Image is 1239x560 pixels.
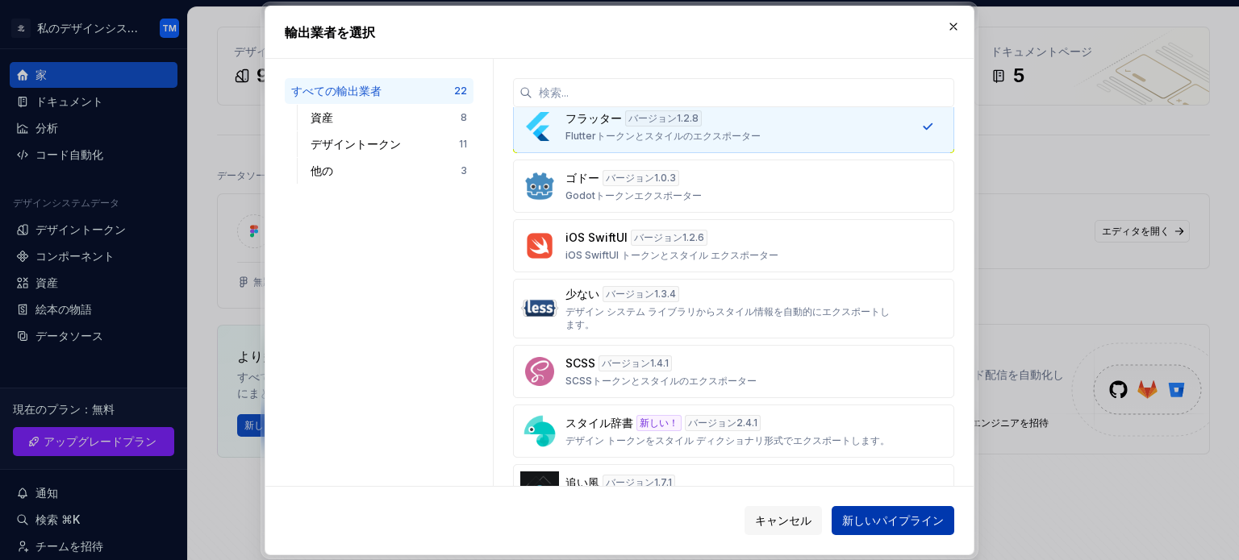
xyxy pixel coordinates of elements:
font: 1.3.4 [654,288,676,300]
font: 22 [454,85,467,97]
font: 資産 [311,110,333,124]
button: 他の3 [304,158,473,184]
font: 1.0.3 [654,172,676,184]
button: iOS SwiftUIバージョン1.2.6iOS SwiftUI トークンとスタイル エクスポーター [513,219,954,272]
font: キャンセル [755,513,811,527]
button: SCSSバージョン1.4.1SCSSトークンとスタイルのエクスポーター [513,345,954,398]
button: 新しいパイプライン [832,506,954,535]
font: 他の [311,164,333,177]
font: iOS SwiftUI トークンとスタイル エクスポーター [565,249,778,261]
font: 少ない [565,287,599,301]
font: 1.4.1 [650,357,669,369]
font: 11 [459,138,467,150]
button: スタイル辞書新しい！バージョン2.4.1デザイン トークンをスタイル ディクショナリ形式でエクスポートします。 [513,404,954,458]
input: 検索... [532,78,954,107]
font: バージョン [628,112,677,124]
font: 新しいパイプライン [842,513,944,527]
font: 新しい！ [640,417,678,429]
button: 追い風バージョン1.7.1Tailwind CSSエクスポーター [513,464,954,517]
font: バージョン [606,288,654,300]
button: すべての輸出業者22 [285,78,473,104]
font: バージョン [634,231,682,243]
font: バージョン [602,357,650,369]
font: スタイル辞書 [565,416,633,429]
button: フラッターバージョン1.2.8Flutterトークンとスタイルのエクスポーター [513,100,954,153]
font: iOS SwiftUI [565,230,628,244]
font: SCSSトークンとスタイルのエクスポーター [565,375,757,387]
font: 3 [461,164,467,176]
font: バージョン [606,476,654,488]
button: 資産8 [304,105,473,131]
font: 1.2.6 [682,231,704,243]
font: バージョン [688,417,736,429]
font: デザイン トークンをスタイル ディクショナリ形式でエクスポートします。 [565,434,890,446]
font: SCSS [565,356,595,370]
font: デザイントークン [311,137,401,151]
button: ゴドーバージョン1.0.3Godotトークンエクスポーター [513,160,954,213]
font: デザイン システム ライブラリからスタイル情報を自動的にエクスポートします。 [565,305,890,330]
font: フラッター [565,111,622,125]
font: 2.4.1 [736,417,757,429]
font: 追い風 [565,475,599,489]
button: デザイントークン11 [304,131,473,157]
font: 8 [461,111,467,123]
button: キャンセル [745,506,822,535]
font: 1.7.1 [654,476,672,488]
font: ゴドー [565,171,599,185]
font: Godotトークンエクスポーター [565,189,702,201]
button: 少ないバージョン1.3.4デザイン システム ライブラリからスタイル情報を自動的にエクスポートします。 [513,279,954,338]
font: 1.2.8 [677,112,699,124]
font: 輸出業者を選択 [285,24,375,40]
font: すべての輸出業者 [291,84,382,97]
font: バージョン [606,172,654,184]
font: Flutterトークンとスタイルのエクスポーター [565,130,761,142]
